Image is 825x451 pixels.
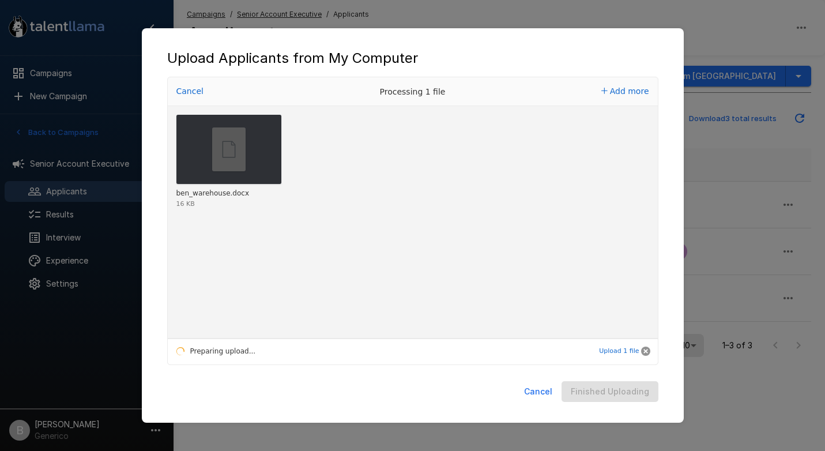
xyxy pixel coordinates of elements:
[519,381,557,403] button: Cancel
[168,338,256,364] div: Preparing upload...
[176,201,195,207] div: 16 KB
[610,87,649,96] span: Add more
[326,77,499,106] div: Processing 1 file
[167,49,658,67] div: Upload Applicants from My Computer
[167,77,658,365] div: Uppy Dashboard
[173,83,207,99] button: Cancel
[176,189,250,198] div: ben_warehouse.docx
[597,83,654,99] button: Add more files
[641,347,650,356] button: Cancel
[599,340,639,363] button: Upload 1 file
